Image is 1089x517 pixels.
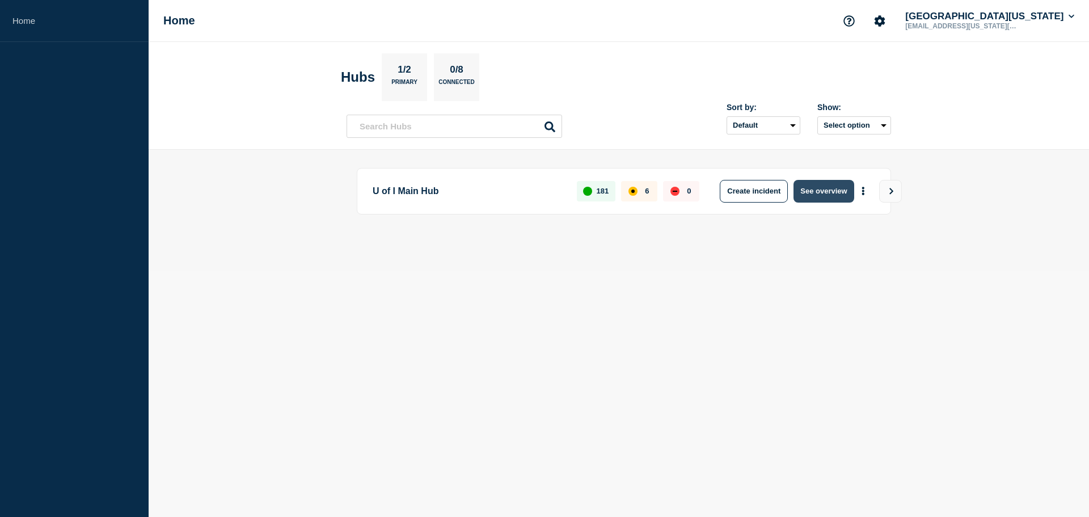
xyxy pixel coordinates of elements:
div: down [670,187,679,196]
p: 0 [687,187,691,195]
div: Sort by: [727,103,800,112]
p: Connected [438,79,474,91]
p: 1/2 [394,64,416,79]
select: Sort by [727,116,800,134]
button: Create incident [720,180,788,203]
h1: Home [163,14,195,27]
div: affected [628,187,638,196]
button: [GEOGRAPHIC_DATA][US_STATE] [903,11,1077,22]
button: See overview [793,180,854,203]
div: up [583,187,592,196]
p: Primary [391,79,417,91]
button: More actions [856,180,871,201]
button: View [879,180,902,203]
h2: Hubs [341,69,375,85]
p: U of I Main Hub [373,180,564,203]
button: Account settings [868,9,892,33]
p: 0/8 [446,64,468,79]
div: Show: [817,103,891,112]
input: Search Hubs [347,115,562,138]
p: 181 [597,187,609,195]
p: [EMAIL_ADDRESS][US_STATE][DOMAIN_NAME] [903,22,1021,30]
p: 6 [645,187,649,195]
button: Select option [817,116,891,134]
button: Support [837,9,861,33]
